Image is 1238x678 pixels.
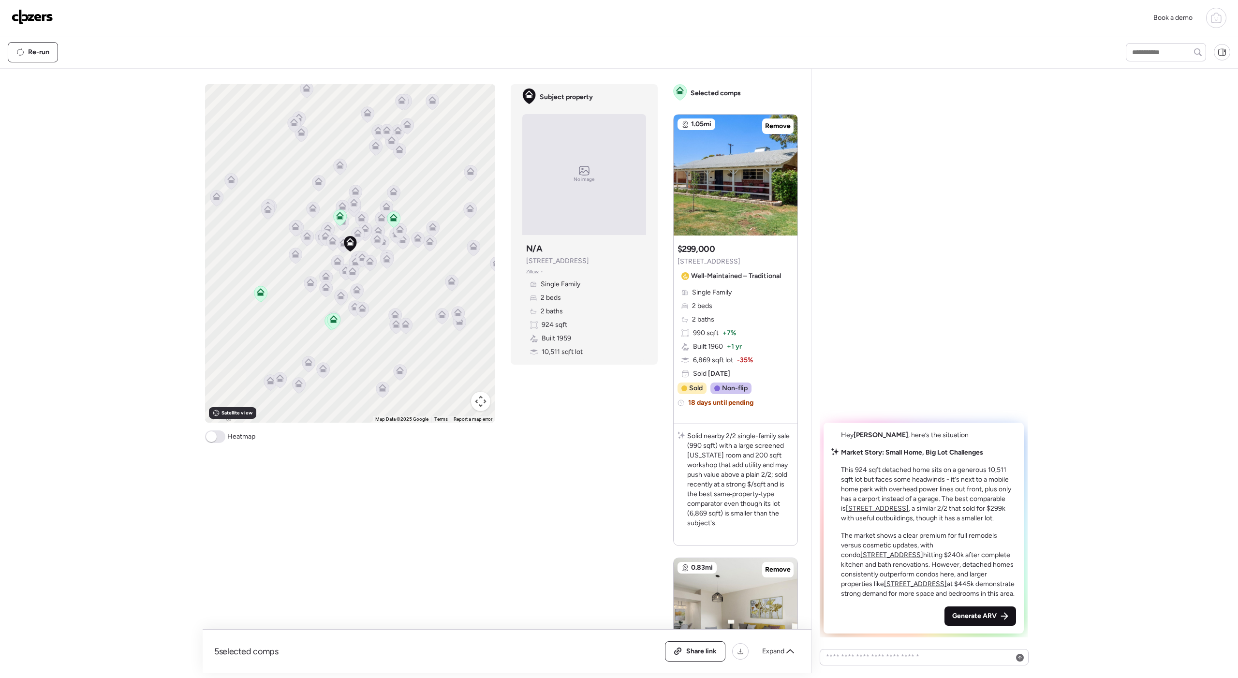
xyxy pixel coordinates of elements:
[542,347,583,357] span: 10,511 sqft lot
[12,9,53,25] img: Logo
[692,288,732,297] span: Single Family
[678,243,715,255] h3: $299,000
[884,580,947,588] a: [STREET_ADDRESS]
[540,92,593,102] span: Subject property
[693,328,719,338] span: 990 sqft
[541,268,543,276] span: •
[687,431,794,528] p: Solid nearby 2/2 single-family sale (990 sqft) with a large screened [US_STATE] room and 200 sqft...
[841,431,969,439] span: Hey , here’s the situation
[227,432,255,442] span: Heatmap
[841,448,983,457] strong: Market Story: Small Home, Big Lot Challenges
[688,398,753,408] span: 18 days until pending
[841,531,1016,599] p: The market shows a clear premium for full remodels versus cosmetic updates, with condo hitting $2...
[691,563,713,573] span: 0.83mi
[1153,14,1193,22] span: Book a demo
[541,293,561,303] span: 2 beds
[722,383,748,393] span: Non-flip
[841,465,1016,523] p: This 924 sqft detached home sits on a generous 10,511 sqft lot but faces some headwinds - it's ne...
[471,392,490,411] button: Map camera controls
[28,47,49,57] span: Re-run
[707,369,730,378] span: [DATE]
[214,646,279,657] span: 5 selected comps
[207,410,239,423] a: Open this area in Google Maps (opens a new window)
[727,342,742,352] span: + 1 yr
[693,342,723,352] span: Built 1960
[846,504,909,513] a: [STREET_ADDRESS]
[434,416,448,422] a: Terms (opens in new tab)
[526,268,539,276] span: Zillow
[693,369,730,379] span: Sold
[526,243,543,254] h3: N/A
[542,334,571,343] span: Built 1959
[765,121,791,131] span: Remove
[541,307,563,316] span: 2 baths
[691,271,781,281] span: Well-Maintained – Traditional
[854,431,908,439] span: [PERSON_NAME]
[691,119,711,129] span: 1.05mi
[541,280,580,289] span: Single Family
[207,410,239,423] img: Google
[691,88,741,98] span: Selected comps
[762,647,784,656] span: Expand
[454,416,492,422] a: Report a map error
[689,383,703,393] span: Sold
[542,320,567,330] span: 924 sqft
[693,355,733,365] span: 6,869 sqft lot
[722,328,736,338] span: + 7%
[952,611,997,621] span: Generate ARV
[526,256,589,266] span: [STREET_ADDRESS]
[686,647,717,656] span: Share link
[765,565,791,575] span: Remove
[221,409,252,417] span: Satellite view
[574,176,595,183] span: No image
[692,301,712,311] span: 2 beds
[375,416,428,422] span: Map Data ©2025 Google
[860,551,923,559] a: [STREET_ADDRESS]
[692,315,714,324] span: 2 baths
[737,355,753,365] span: -35%
[678,257,740,266] span: [STREET_ADDRESS]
